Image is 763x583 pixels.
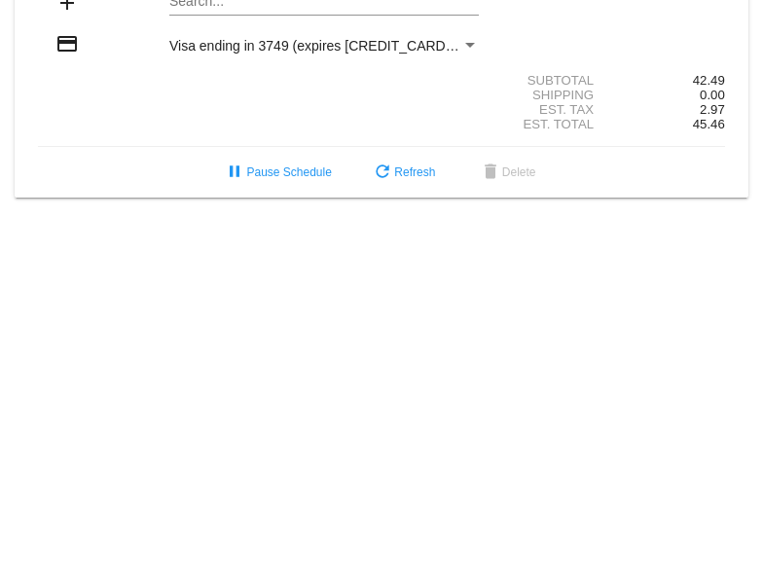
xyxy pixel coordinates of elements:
div: 42.49 [610,73,725,88]
span: Visa ending in 3749 (expires [CREDIT_CARD_DATA]) [169,38,495,54]
mat-icon: pause [223,162,246,185]
span: 2.97 [700,102,725,117]
div: Shipping [496,88,611,102]
span: 0.00 [700,88,725,102]
mat-icon: credit_card [55,32,79,55]
span: Pause Schedule [223,165,331,179]
span: 45.46 [693,117,725,131]
div: Est. Total [496,117,611,131]
mat-select: Payment Method [169,38,480,54]
div: Subtotal [496,73,611,88]
span: Delete [479,165,536,179]
div: Est. Tax [496,102,611,117]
